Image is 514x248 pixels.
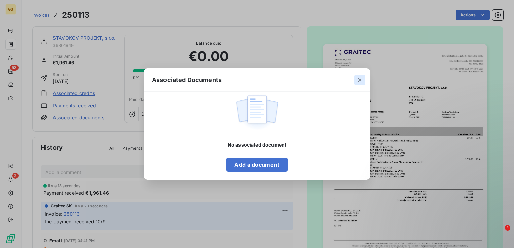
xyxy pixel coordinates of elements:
[379,183,514,230] iframe: Intercom notifications message
[152,75,222,84] span: Associated Documents
[505,225,510,231] span: 1
[491,225,507,241] iframe: Intercom live chat
[226,158,287,172] button: Add a document
[228,141,286,148] span: No associated document
[235,92,279,133] img: empty state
